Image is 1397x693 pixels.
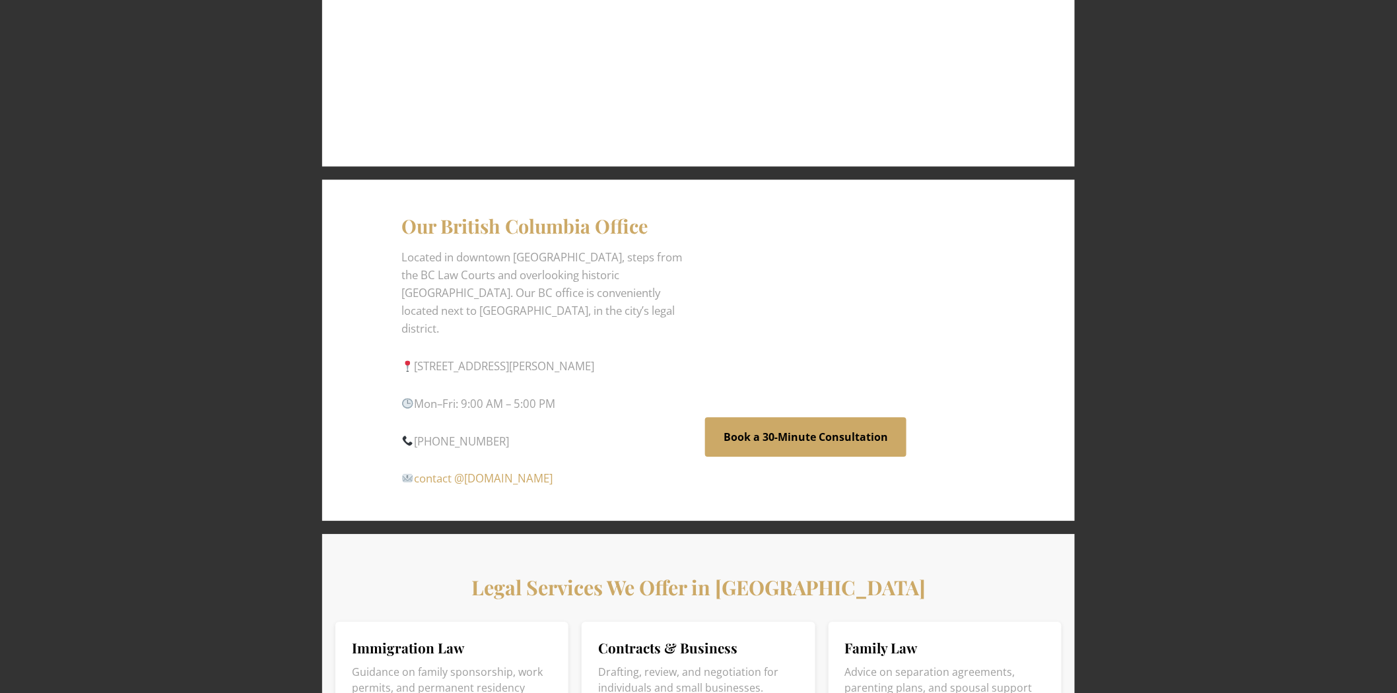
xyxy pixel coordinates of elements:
[401,213,692,239] h2: Our British Columbia Office
[598,638,798,657] h3: Contracts & Business
[401,358,692,376] p: [STREET_ADDRESS][PERSON_NAME]
[402,473,413,484] img: 📧
[335,574,1062,602] h2: Legal Services We Offer in [GEOGRAPHIC_DATA]
[401,249,692,337] p: Located in downtown [GEOGRAPHIC_DATA], steps from the BC Law Courts and overlooking historic [GEO...
[845,638,1045,657] h3: Family Law
[352,638,552,657] h3: Immigration Law
[401,471,553,486] a: contact @[DOMAIN_NAME]
[402,435,413,446] img: 📞
[402,360,413,372] img: 📍
[402,398,413,409] img: 🕒
[705,417,906,457] a: Book a 30‑Minute Consultation
[401,433,692,451] p: [PHONE_NUMBER]
[401,395,692,413] p: Mon–Fri: 9:00 AM – 5:00 PM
